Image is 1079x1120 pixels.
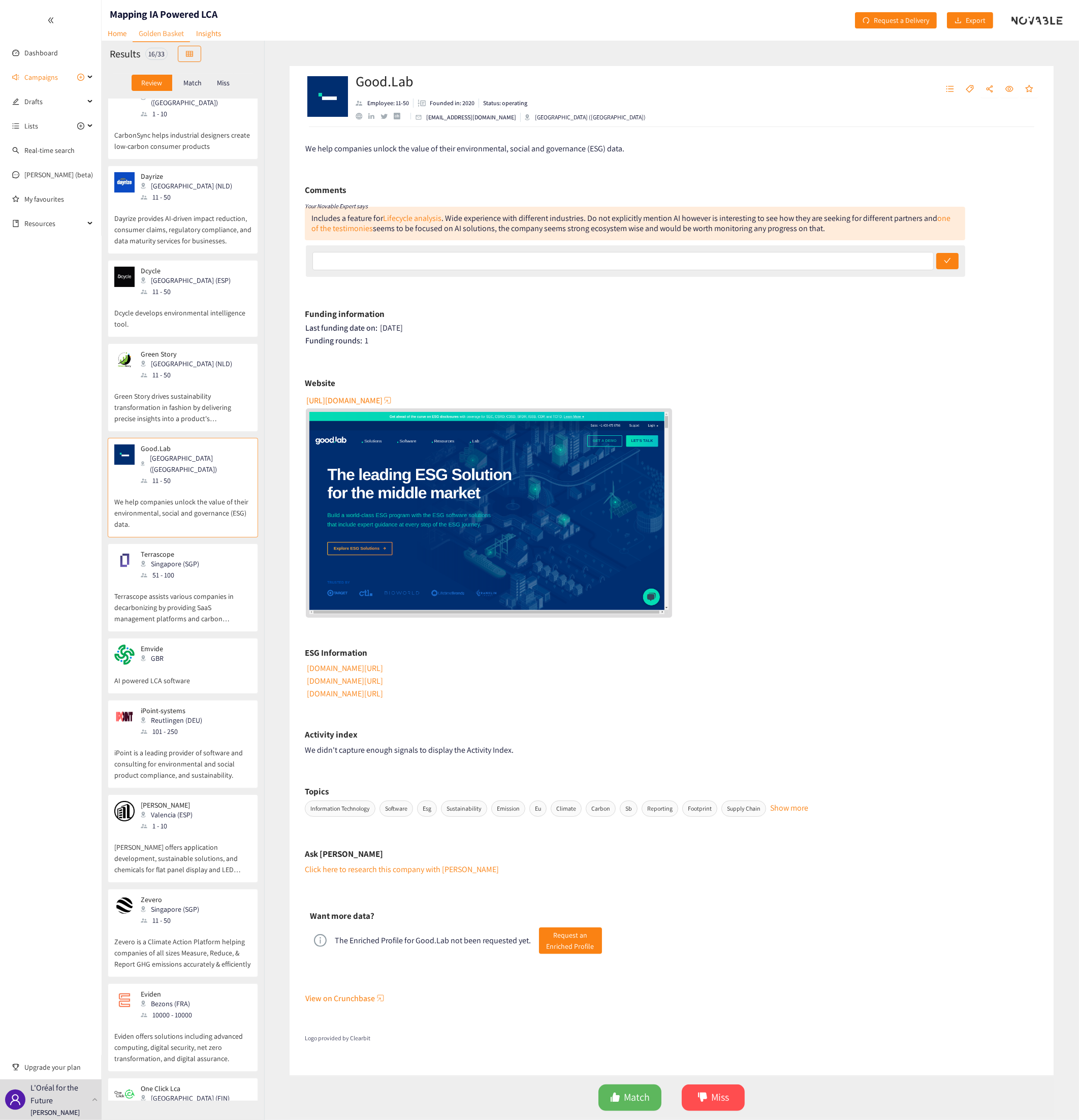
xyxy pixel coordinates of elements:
h6: Want more data? [310,908,374,923]
div: 1 - 10 [141,820,199,831]
h6: Topics [305,784,329,799]
div: 11 - 50 [141,915,205,926]
span: sound [12,74,19,81]
a: website [356,113,368,119]
button: star [1020,81,1038,98]
img: Snapshot of the company's website [114,895,135,916]
img: Snapshot of the company's website [114,172,135,193]
div: [GEOGRAPHIC_DATA] ([GEOGRAPHIC_DATA]) [525,113,646,122]
h6: Comments [305,182,346,198]
div: Bezons (FRA) [141,998,198,1009]
div: [GEOGRAPHIC_DATA] ([GEOGRAPHIC_DATA]) [141,453,250,475]
p: Founded in: 2020 [430,99,474,108]
p: Dayrize provides AI-driven impact reduction, consumer claims, regulatory compliance, and data mat... [114,203,251,246]
span: Information Technology [305,801,375,817]
span: info-circle [314,934,327,947]
p: Terrascope assists various companies in decarbonizing by providing SaaS management platforms and ... [114,581,251,624]
span: Drafts [24,91,84,112]
div: 51 - 100 [141,569,205,581]
p: We help companies unlock the value of their environmental, social and governance (ESG) data. [114,486,251,530]
img: Snapshot of the company's website [114,267,135,287]
p: [PERSON_NAME] [141,801,193,809]
p: Dayrize [141,172,232,180]
button: table [178,46,201,62]
span: Eu [529,801,547,817]
i: Your Novable Expert says [305,202,368,210]
div: [GEOGRAPHIC_DATA] (NLD) [141,358,238,369]
a: crunchbase [394,113,406,119]
h2: Good.Lab [356,71,646,91]
span: Emission [491,801,525,817]
p: Green Story [141,350,232,358]
p: Logo provided by Clearbit [305,1034,1038,1043]
li: Status [479,99,527,108]
a: linkedin [368,113,380,119]
button: check [936,253,959,269]
div: 101 - 250 [141,726,208,737]
span: Resources [24,213,84,234]
span: share-alt [986,85,994,94]
button: tag [961,81,979,98]
div: 1 - 10 [141,108,250,119]
span: Software [379,801,413,817]
span: user [9,1094,21,1106]
span: Match [624,1090,650,1105]
li: Founded in year [414,99,479,108]
img: Snapshot of the company's website [114,444,135,465]
span: Footprint [682,801,717,817]
a: Click here to research this company with [PERSON_NAME] [305,864,499,875]
span: Climate [551,801,582,817]
span: Export [966,15,986,26]
li: Employees [356,99,414,108]
p: iPoint is a leading provider of software and consulting for environmental and social product comp... [114,737,251,781]
img: Snapshot of the company's website [114,550,135,570]
div: The Enriched Profile for Good.Lab not been requested yet. [335,936,531,946]
p: Green Story drives sustainability transformation in fashion by delivering precise insights into a... [114,380,251,424]
div: 16 / 33 [145,48,168,60]
span: redo [863,17,870,25]
h6: Activity index [305,727,358,742]
span: Request an Enriched Profile [547,930,594,952]
p: Zevero [141,895,199,904]
button: redoRequest a Delivery [855,12,937,28]
p: Miss [217,79,230,87]
a: [PERSON_NAME] (beta) [24,170,93,179]
a: Link to ESG information with url: https://getgoodlab.com/solutions/esg-materiality-assessment/ [306,663,384,674]
p: Dcycle [141,267,231,275]
a: Link to ESG information with url: https://getgoodlab.com/solutions/esg-benchmarking-assessment/ [306,688,384,699]
span: Carbon [586,801,616,817]
p: Match [183,79,202,87]
button: View on Crunchbase [306,990,1039,1006]
span: plus-circle [77,74,84,81]
a: twitter [380,114,393,119]
div: [GEOGRAPHIC_DATA] (FIN) [141,1093,236,1104]
div: Singapore (SGP) [141,904,205,915]
div: 1 [306,336,1039,346]
button: downloadExport [947,12,993,28]
p: L'Oréal for the Future [30,1081,88,1107]
p: [EMAIL_ADDRESS][DOMAIN_NAME] [426,113,516,122]
span: Lists [24,116,38,136]
a: Lifecycle analysis [383,213,441,223]
a: one of the testimonies [311,213,950,234]
span: Request a Delivery [874,15,929,26]
p: One Click Lca [141,1084,230,1093]
p: [PERSON_NAME] offers application development, sustainable solutions, and chemicals for flat panel... [114,831,251,875]
div: We didn't capture enough signals to display the Activity Index. [305,744,1038,756]
span: tag [966,85,974,94]
button: share-alt [980,81,999,98]
a: Home [102,25,133,41]
div: [DATE] [306,323,1039,333]
span: Last funding date on: [306,323,378,333]
div: Includes a feature for . Wide experience with different industries. Do not explicitly mention AI ... [311,213,950,234]
button: unordered-list [941,81,959,98]
p: CarbonSync helps industrial designers create low-carbon consumer products [114,119,251,152]
button: dislikeMiss [682,1084,745,1111]
span: Sustainability [441,801,487,817]
p: Good.Lab [141,444,244,453]
div: Reutlingen (DEU) [141,715,208,726]
img: Snapshot of the company's website [114,645,135,665]
span: edit [12,98,19,105]
p: Zevero is a Climate Action Platform helping companies of all sizes Measure, Reduce, & Report GHG ... [114,926,251,970]
span: check [944,257,951,265]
